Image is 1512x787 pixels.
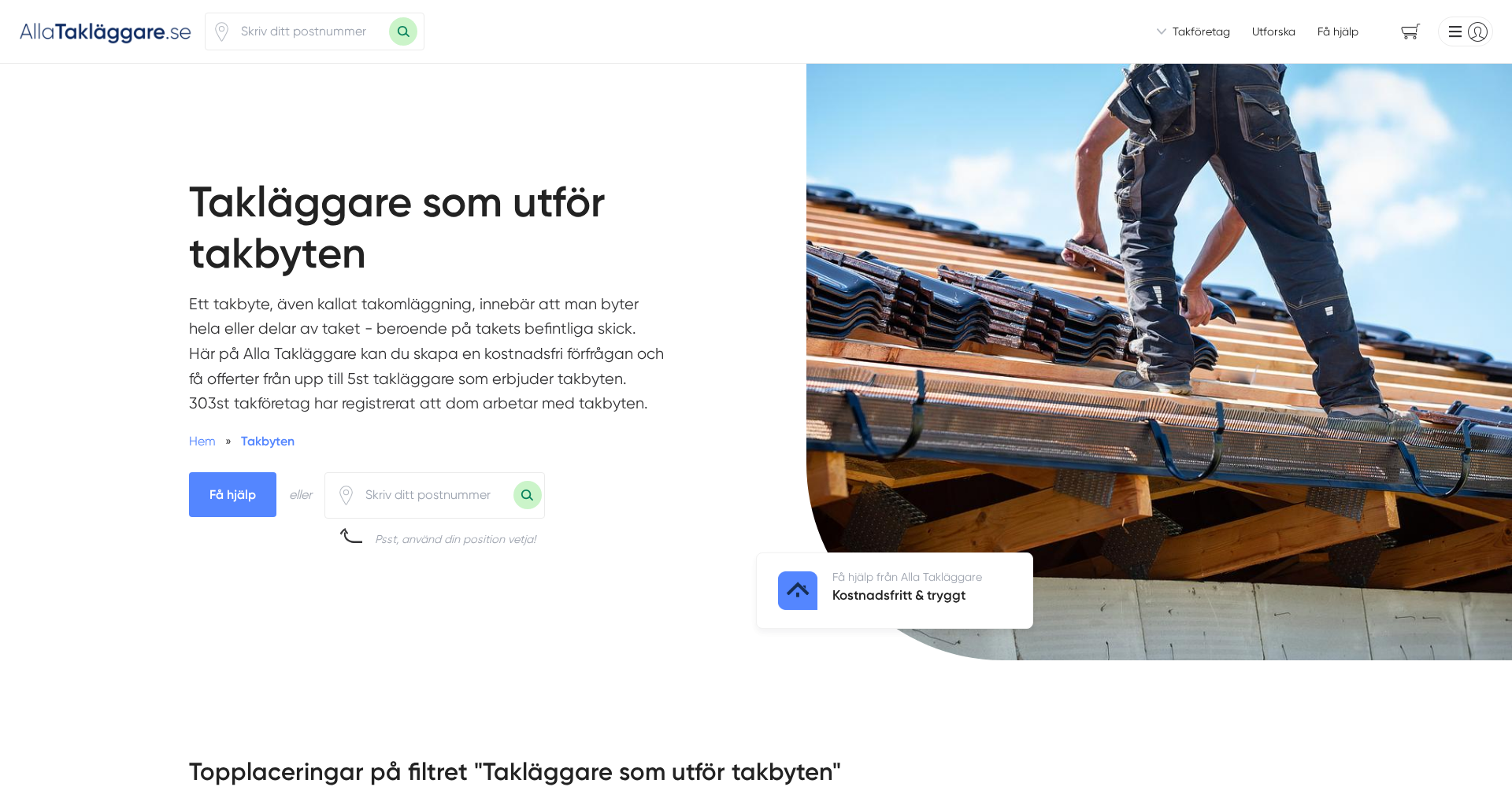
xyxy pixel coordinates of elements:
h5: Kostnadsfritt & tryggt [832,585,982,609]
span: Takföretag [1173,24,1230,39]
svg: Pin / Karta [212,22,232,42]
span: Få hjälp [189,472,276,517]
h1: Takläggare som utför takbyten [189,177,718,292]
button: Sök med postnummer [389,17,417,46]
p: Ett takbyte, även kallat takomläggning, innebär att man byter hela eller delar av taket - beroend... [189,292,665,424]
span: Klicka för att använda din position. [336,486,356,505]
a: Takbyten [241,434,295,449]
span: navigation-cart [1390,18,1432,46]
input: Skriv ditt postnummer [356,477,513,513]
a: Hem [189,434,216,449]
div: Psst, använd din position vetja! [375,531,535,547]
img: Kostnadsfritt & tryggt logotyp [778,571,817,611]
a: Utforska [1252,24,1295,39]
span: Klicka för att använda din position. [212,22,232,42]
img: Alla Takläggare [19,18,192,44]
nav: Breadcrumb [189,431,665,451]
span: » [225,431,232,451]
button: Sök med postnummer [513,481,542,509]
svg: Pin / Karta [336,486,356,505]
input: Skriv ditt postnummer [232,13,389,50]
span: Få hjälp [1317,24,1358,39]
div: eller [289,485,312,504]
span: Få hjälp från Alla Takläggare [832,571,982,583]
